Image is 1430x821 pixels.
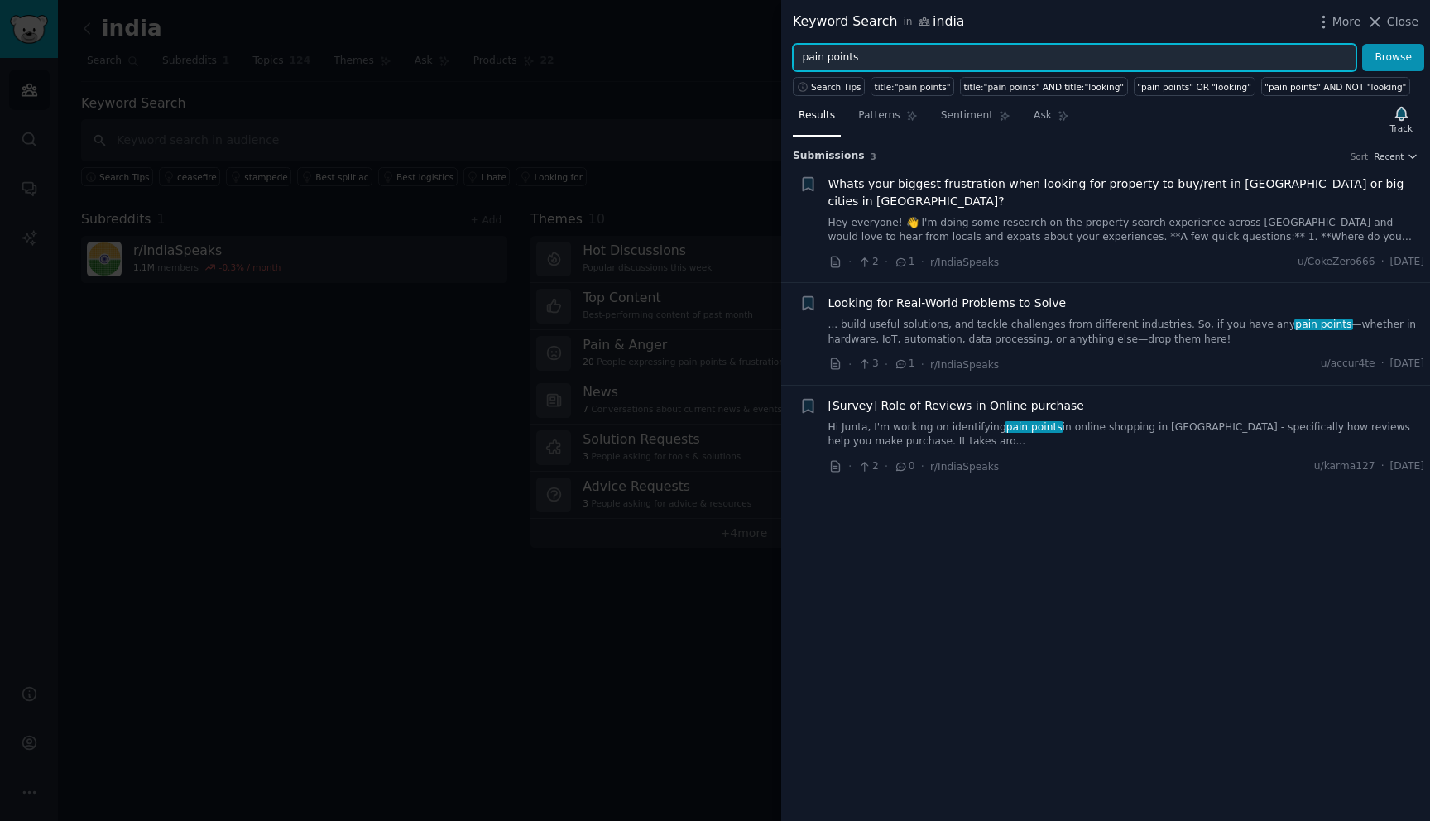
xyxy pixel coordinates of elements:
a: Results [793,103,841,137]
button: Track [1384,102,1418,137]
button: More [1315,13,1361,31]
span: · [885,458,888,475]
button: Browse [1362,44,1424,72]
span: pain points [1294,319,1353,330]
span: · [885,356,888,373]
a: Hey everyone! 👋 I'm doing some research on the property search experience across [GEOGRAPHIC_DATA... [828,216,1425,245]
a: ... build useful solutions, and tackle challenges from different industries. So, if you have anyp... [828,318,1425,347]
span: Submission s [793,149,865,164]
button: Close [1366,13,1418,31]
button: Search Tips [793,77,865,96]
span: pain points [1005,421,1063,433]
span: · [1381,357,1384,372]
span: Results [799,108,835,123]
a: Patterns [852,103,923,137]
span: r/IndiaSpeaks [930,257,999,268]
span: 1 [894,255,914,270]
input: Try a keyword related to your business [793,44,1356,72]
span: · [848,458,852,475]
span: r/IndiaSpeaks [930,461,999,473]
span: · [921,253,924,271]
a: title:"pain points" AND title:"looking" [960,77,1128,96]
div: title:"pain points" AND title:"looking" [964,81,1125,93]
a: [Survey] Role of Reviews in Online purchase [828,397,1084,415]
span: 1 [894,357,914,372]
span: u/karma127 [1314,459,1375,474]
span: [DATE] [1390,459,1424,474]
span: [DATE] [1390,357,1424,372]
span: 2 [857,255,878,270]
span: 0 [894,459,914,474]
span: Close [1387,13,1418,31]
span: 3 [857,357,878,372]
span: · [921,356,924,373]
span: · [848,356,852,373]
a: Ask [1028,103,1075,137]
div: "pain points" AND NOT "looking" [1264,81,1406,93]
span: · [885,253,888,271]
span: in [903,15,912,30]
span: Recent [1374,151,1404,162]
span: u/CokeZero666 [1298,255,1375,270]
div: title:"pain points" [875,81,951,93]
div: Track [1390,122,1413,134]
a: Looking for Real-World Problems to Solve [828,295,1067,312]
span: [DATE] [1390,255,1424,270]
div: Keyword Search india [793,12,964,32]
span: · [1381,459,1384,474]
span: Patterns [858,108,900,123]
a: "pain points" AND NOT "looking" [1261,77,1410,96]
button: Recent [1374,151,1418,162]
div: "pain points" OR "looking" [1137,81,1251,93]
a: "pain points" OR "looking" [1134,77,1255,96]
span: Sentiment [941,108,993,123]
span: r/IndiaSpeaks [930,359,999,371]
span: 2 [857,459,878,474]
span: · [848,253,852,271]
span: More [1332,13,1361,31]
span: Search Tips [811,81,861,93]
span: 3 [871,151,876,161]
a: Sentiment [935,103,1016,137]
span: · [1381,255,1384,270]
span: u/accur4te [1321,357,1375,372]
a: Whats your biggest frustration when looking for property to buy/rent in [GEOGRAPHIC_DATA] or big ... [828,175,1425,210]
span: · [921,458,924,475]
div: Sort [1351,151,1369,162]
span: Ask [1034,108,1052,123]
a: title:"pain points" [871,77,954,96]
a: Hi Junta, I'm working on identifyingpain pointsin online shopping in [GEOGRAPHIC_DATA] - specific... [828,420,1425,449]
